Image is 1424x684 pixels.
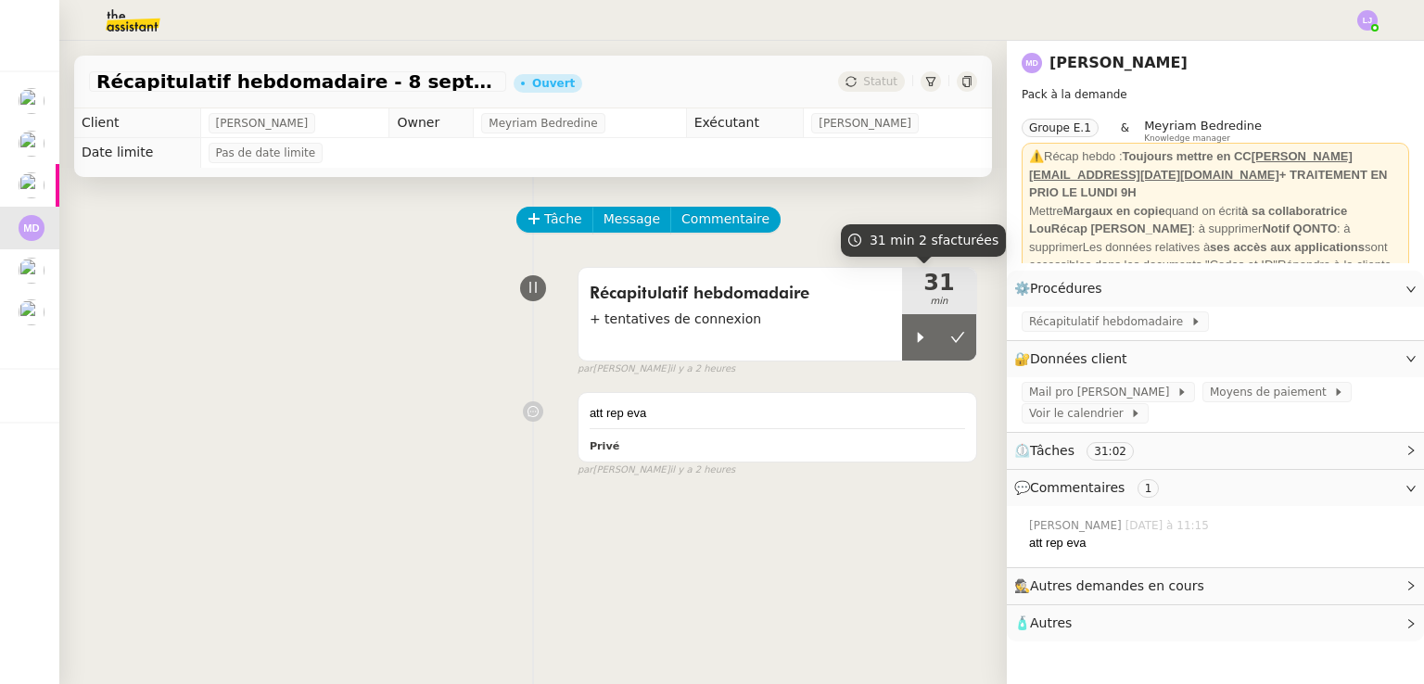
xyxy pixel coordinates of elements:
[1029,149,1388,199] strong: CC + TRAITEMENT EN PRIO LE LUNDI 9H
[578,361,593,377] span: par
[1007,568,1424,604] div: 🕵️Autres demandes en cours
[96,72,499,91] span: Récapitulatif hebdomadaire - 8 septembre 2025
[670,207,781,233] button: Commentaire
[1029,312,1190,331] span: Récapitulatif hebdomadaire
[670,462,736,478] span: il y a 2 heures
[1007,433,1424,469] div: ⏲️Tâches 31:02
[1029,147,1402,202] div: ⚠️Récap hebdo :
[544,209,582,230] span: Tâche
[1022,119,1099,137] nz-tag: Groupe E.1
[1030,281,1102,296] span: Procédures
[1357,10,1378,31] img: svg
[1014,480,1166,495] span: 💬
[216,144,316,162] span: Pas de date limite
[902,294,976,310] span: min
[1007,470,1424,506] div: 💬Commentaires 1
[1029,202,1402,329] div: Mettre quand on écrit : à supprimer : à supprimerLes données relatives à sont accessibles dans le...
[681,209,769,230] span: Commentaire
[590,404,965,423] div: att rep eva
[1063,204,1165,218] strong: Margaux en copie
[1029,404,1130,423] span: Voir le calendrier
[1022,53,1042,73] img: svg
[578,361,735,377] small: [PERSON_NAME]
[19,215,44,241] img: svg
[1144,119,1262,143] app-user-label: Knowledge manager
[389,108,474,138] td: Owner
[902,272,976,294] span: 31
[1262,222,1337,235] strong: Notif QONTO
[1029,517,1125,534] span: [PERSON_NAME]
[1125,517,1213,534] span: [DATE] à 11:15
[590,440,619,452] b: Privé
[590,280,891,308] span: Récapitulatif hebdomadaire
[1123,149,1231,163] strong: Toujours mettre en
[19,131,44,157] img: users%2F0zQGGmvZECeMseaPawnreYAQQyS2%2Favatar%2Feddadf8a-b06f-4db9-91c4-adeed775bb0f
[1014,348,1135,370] span: 🔐
[686,108,804,138] td: Exécutant
[938,233,999,247] span: facturées
[19,299,44,325] img: users%2Fa6PbEmLwvGXylUqKytRPpDpAx153%2Favatar%2Ffanny.png
[1210,240,1365,254] strong: ses accès aux applications
[819,114,911,133] span: [PERSON_NAME]
[1014,443,1150,458] span: ⏲️
[216,114,309,133] span: [PERSON_NAME]
[1007,341,1424,377] div: 🔐Données client
[1049,54,1188,71] a: [PERSON_NAME]
[1014,578,1213,593] span: 🕵️
[1087,442,1134,461] nz-tag: 31:02
[19,88,44,114] img: users%2Fa6PbEmLwvGXylUqKytRPpDpAx153%2Favatar%2Ffanny.png
[74,108,200,138] td: Client
[1022,88,1127,101] span: Pack à la demande
[1029,534,1409,552] div: att rep eva
[19,258,44,284] img: users%2Fa6PbEmLwvGXylUqKytRPpDpAx153%2Favatar%2Ffanny.png
[1138,479,1160,498] nz-tag: 1
[489,114,597,133] span: Meyriam Bedredine
[590,309,891,330] span: + tentatives de connexion
[1144,119,1262,133] span: Meyriam Bedredine
[1029,383,1176,401] span: Mail pro [PERSON_NAME]
[604,209,660,230] span: Message
[670,361,736,377] span: il y a 2 heures
[74,138,200,168] td: Date limite
[19,172,44,198] img: users%2FSclkIUIAuBOhhDrbgjtrSikBoD03%2Favatar%2F48cbc63d-a03d-4817-b5bf-7f7aeed5f2a9
[1007,605,1424,641] div: 🧴Autres
[1030,578,1204,593] span: Autres demandes en cours
[1029,149,1353,182] u: [PERSON_NAME][EMAIL_ADDRESS][DATE][DOMAIN_NAME]
[1030,615,1072,630] span: Autres
[1030,351,1127,366] span: Données client
[1014,278,1111,299] span: ⚙️
[1144,133,1230,144] span: Knowledge manager
[1030,443,1074,458] span: Tâches
[1030,480,1125,495] span: Commentaires
[578,462,735,478] small: [PERSON_NAME]
[516,207,593,233] button: Tâche
[1014,615,1072,630] span: 🧴
[1007,271,1424,307] div: ⚙️Procédures
[870,233,998,247] span: 31 min 2 s
[532,78,575,89] div: Ouvert
[863,75,897,88] span: Statut
[578,462,593,478] span: par
[1121,119,1129,143] span: &
[1210,383,1333,401] span: Moyens de paiement
[592,207,671,233] button: Message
